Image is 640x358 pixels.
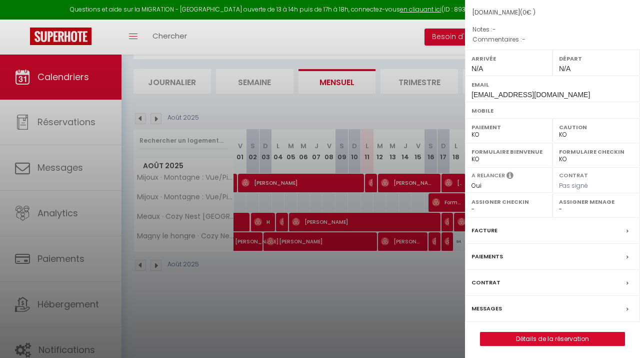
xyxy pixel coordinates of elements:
p: Notes : [472,25,632,35]
label: Email [471,80,633,90]
iframe: LiveChat chat widget [598,316,640,358]
label: Contrat [471,277,500,288]
span: ( € ) [520,8,535,17]
span: 0 [522,8,526,17]
label: Assigner Checkin [471,197,546,207]
label: Messages [471,303,502,314]
span: [EMAIL_ADDRESS][DOMAIN_NAME] [471,91,590,99]
label: Paiements [471,251,503,262]
label: Mobile [471,106,633,116]
div: [DOMAIN_NAME] [472,8,632,18]
label: Départ [559,54,633,64]
label: Paiement [471,122,546,132]
label: Facture [471,225,497,236]
label: Formulaire Bienvenue [471,147,546,157]
span: N/A [471,65,483,73]
p: Commentaires : [472,35,632,45]
i: Sélectionner OUI si vous souhaiter envoyer les séquences de messages post-checkout [506,171,513,182]
a: Détails de la réservation [480,332,624,345]
label: Contrat [559,171,588,178]
label: A relancer [471,171,505,180]
label: Formulaire Checkin [559,147,633,157]
label: Caution [559,122,633,132]
span: N/A [559,65,570,73]
label: Arrivée [471,54,546,64]
button: Détails de la réservation [480,332,625,346]
label: Assigner Menage [559,197,633,207]
span: - [522,35,525,44]
span: - [492,25,496,34]
span: Pas signé [559,181,588,190]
